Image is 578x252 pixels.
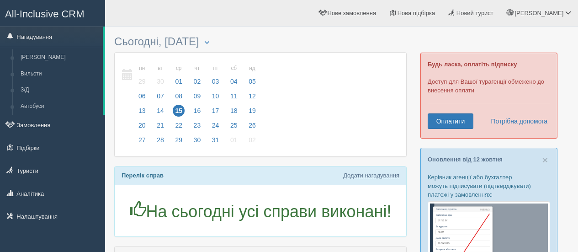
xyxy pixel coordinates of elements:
a: Вильоти [16,66,103,82]
b: Будь ласка, оплатіть підписку [428,61,517,68]
a: пн 29 [133,59,151,91]
a: 20 [133,120,151,135]
span: 19 [246,105,258,117]
span: 03 [210,75,222,87]
span: 30 [154,75,166,87]
span: 25 [228,119,240,131]
a: вт 30 [152,59,169,91]
a: [PERSON_NAME] [16,49,103,66]
span: 07 [154,90,166,102]
a: 30 [189,135,206,150]
span: 31 [210,134,222,146]
a: Автобуси [16,98,103,115]
a: Додати нагадування [343,172,399,179]
h3: Сьогодні, [DATE] [114,36,407,48]
span: 29 [173,134,185,146]
a: ср 01 [170,59,187,91]
a: 27 [133,135,151,150]
span: All-Inclusive CRM [5,8,85,20]
a: 19 [244,106,259,120]
a: 31 [207,135,224,150]
a: нд 05 [244,59,259,91]
a: Оновлення від 12 жовтня [428,156,503,163]
a: 26 [244,120,259,135]
a: 01 [225,135,243,150]
span: 17 [210,105,222,117]
small: вт [154,64,166,72]
a: 21 [152,120,169,135]
span: 01 [173,75,185,87]
a: 14 [152,106,169,120]
h1: На сьогодні усі справи виконані! [122,201,399,221]
a: 24 [207,120,224,135]
span: 13 [136,105,148,117]
div: Доступ для Вашої турагенції обмежено до внесення оплати [420,53,557,139]
a: Оплатити [428,113,473,129]
span: [PERSON_NAME] [514,10,563,16]
span: 14 [154,105,166,117]
a: 17 [207,106,224,120]
a: 18 [225,106,243,120]
a: 02 [244,135,259,150]
a: 15 [170,106,187,120]
a: All-Inclusive CRM [0,0,105,26]
span: 29 [136,75,148,87]
span: 28 [154,134,166,146]
a: 28 [152,135,169,150]
p: Керівник агенції або бухгалтер можуть підписувати (підтверджувати) платежі у замовленнях: [428,173,550,199]
span: 20 [136,119,148,131]
a: 23 [189,120,206,135]
span: Новий турист [456,10,493,16]
a: 09 [189,91,206,106]
span: 04 [228,75,240,87]
span: 18 [228,105,240,117]
a: сб 04 [225,59,243,91]
span: 05 [246,75,258,87]
small: пт [210,64,222,72]
a: 10 [207,91,224,106]
span: 22 [173,119,185,131]
button: Close [542,155,548,165]
span: 01 [228,134,240,146]
small: пн [136,64,148,72]
span: 11 [228,90,240,102]
span: 16 [191,105,203,117]
a: чт 02 [189,59,206,91]
span: 24 [210,119,222,131]
span: 10 [210,90,222,102]
a: 29 [170,135,187,150]
small: чт [191,64,203,72]
a: 08 [170,91,187,106]
span: 02 [246,134,258,146]
span: 02 [191,75,203,87]
b: Перелік справ [122,172,164,179]
span: 30 [191,134,203,146]
span: 15 [173,105,185,117]
span: Нове замовлення [328,10,376,16]
a: 06 [133,91,151,106]
a: 11 [225,91,243,106]
small: нд [246,64,258,72]
a: 22 [170,120,187,135]
span: 09 [191,90,203,102]
a: 07 [152,91,169,106]
span: 27 [136,134,148,146]
span: Нова підбірка [398,10,435,16]
span: 08 [173,90,185,102]
span: 06 [136,90,148,102]
span: 21 [154,119,166,131]
small: ср [173,64,185,72]
small: сб [228,64,240,72]
a: пт 03 [207,59,224,91]
span: 26 [246,119,258,131]
a: 13 [133,106,151,120]
a: 25 [225,120,243,135]
a: Потрібна допомога [485,113,548,129]
a: 16 [189,106,206,120]
a: З/Д [16,82,103,98]
span: × [542,155,548,165]
span: 23 [191,119,203,131]
a: 12 [244,91,259,106]
span: 12 [246,90,258,102]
